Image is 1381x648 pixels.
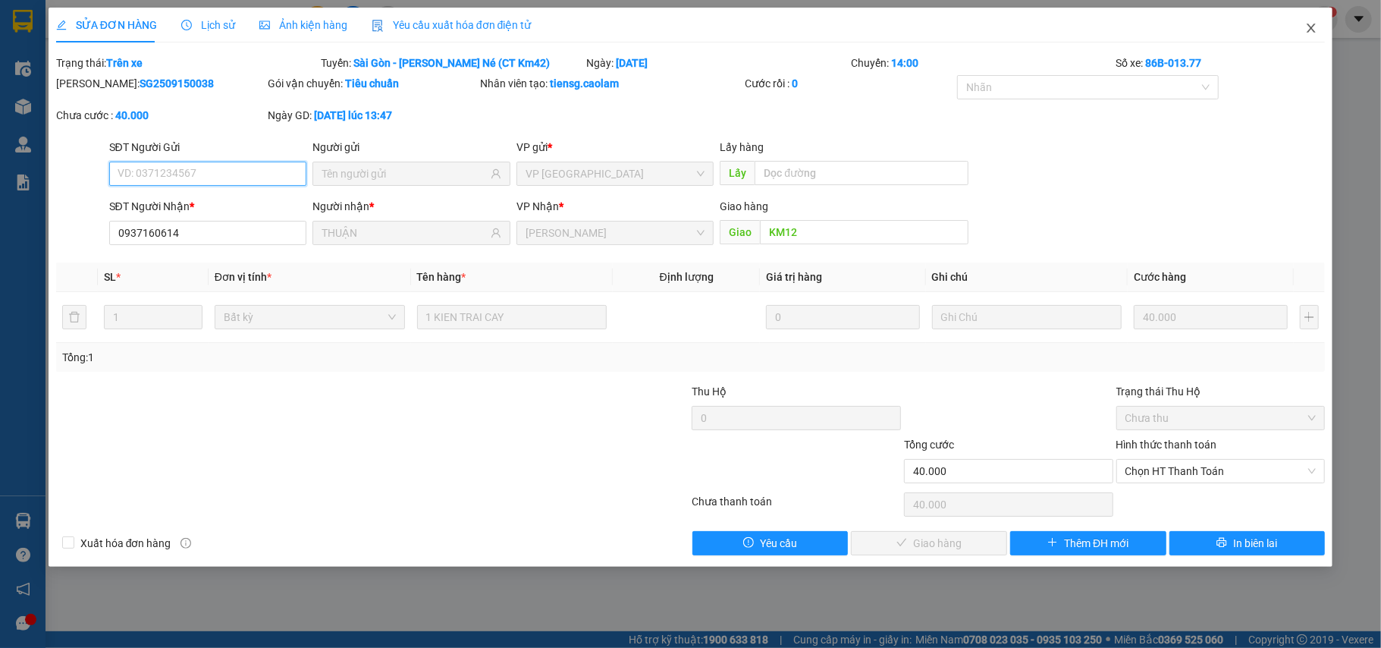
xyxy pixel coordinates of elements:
div: Số xe: [1115,55,1327,71]
b: [DATE] lúc 13:47 [314,109,392,121]
span: Cước hàng [1134,271,1186,283]
span: Đơn vị tính [215,271,271,283]
span: Chọn HT Thanh Toán [1125,460,1317,483]
span: Lịch sử [181,19,235,31]
div: Người nhận [312,198,510,215]
span: Bất kỳ [224,306,396,329]
button: exclamation-circleYêu cầu [692,531,849,555]
span: Chưa thu [1125,407,1317,429]
span: Tổng cước [904,439,954,451]
span: printer [1216,537,1227,549]
span: close [1305,22,1317,34]
span: Ảnh kiện hàng [259,19,347,31]
div: Tuyến: [319,55,584,71]
span: Giao hàng [720,200,768,212]
b: tiensg.caolam [550,77,619,90]
b: Sài Gòn - [PERSON_NAME] Né (CT Km42) [353,57,550,69]
input: VD: Bàn, Ghế [417,305,607,329]
b: Trên xe [106,57,143,69]
span: VP Phan Thiết [526,222,705,244]
div: Chuyến: [849,55,1114,71]
span: Giá trị hàng [766,271,822,283]
div: SĐT Người Gửi [109,139,307,156]
input: 0 [1134,305,1287,329]
b: SG2509150038 [140,77,214,90]
span: Giao [720,220,760,244]
span: Yêu cầu xuất hóa đơn điện tử [372,19,532,31]
img: icon [372,20,384,32]
span: info-circle [180,538,191,549]
div: Người gửi [312,139,510,156]
div: Ngày: [585,55,849,71]
div: Gói vận chuyển: [268,75,477,92]
input: Tên người nhận [322,225,488,241]
input: Dọc đường [760,220,968,244]
button: plusThêm ĐH mới [1010,531,1166,555]
div: Cước rồi : [745,75,954,92]
b: 86B-013.77 [1146,57,1202,69]
div: Chưa cước : [56,107,265,124]
input: Dọc đường [755,161,968,185]
span: user [491,228,501,238]
div: Trạng thái: [55,55,319,71]
div: [PERSON_NAME]: [56,75,265,92]
b: Tiêu chuẩn [345,77,399,90]
span: SL [104,271,116,283]
button: checkGiao hàng [851,531,1007,555]
div: Ngày GD: [268,107,477,124]
button: Close [1290,8,1332,50]
span: Lấy [720,161,755,185]
span: Lấy hàng [720,141,764,153]
input: Ghi Chú [932,305,1122,329]
span: Xuất hóa đơn hàng [74,535,177,552]
div: VP gửi [516,139,714,156]
div: Chưa thanh toán [690,493,902,520]
b: 40.000 [115,109,149,121]
span: user [491,168,501,179]
button: delete [62,305,86,329]
span: VP Sài Gòn [526,162,705,185]
span: Thu Hộ [692,385,727,398]
div: SĐT Người Nhận [109,198,307,215]
b: 0 [792,77,798,90]
div: Trạng thái Thu Hộ [1116,383,1326,400]
span: exclamation-circle [743,537,754,549]
label: Hình thức thanh toán [1116,439,1217,451]
span: Thêm ĐH mới [1064,535,1128,552]
span: In biên lai [1233,535,1277,552]
span: picture [259,20,270,30]
span: Yêu cầu [760,535,797,552]
button: printerIn biên lai [1169,531,1326,555]
span: edit [56,20,67,30]
b: 14:00 [891,57,918,69]
input: 0 [766,305,919,329]
div: Nhân viên tạo: [480,75,742,92]
span: VP Nhận [516,200,559,212]
div: Tổng: 1 [62,349,534,366]
input: Tên người gửi [322,165,488,182]
button: plus [1300,305,1320,329]
span: clock-circle [181,20,192,30]
th: Ghi chú [926,263,1128,292]
span: SỬA ĐƠN HÀNG [56,19,157,31]
span: Tên hàng [417,271,466,283]
b: [DATE] [616,57,648,69]
span: Định lượng [660,271,714,283]
span: plus [1047,537,1058,549]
